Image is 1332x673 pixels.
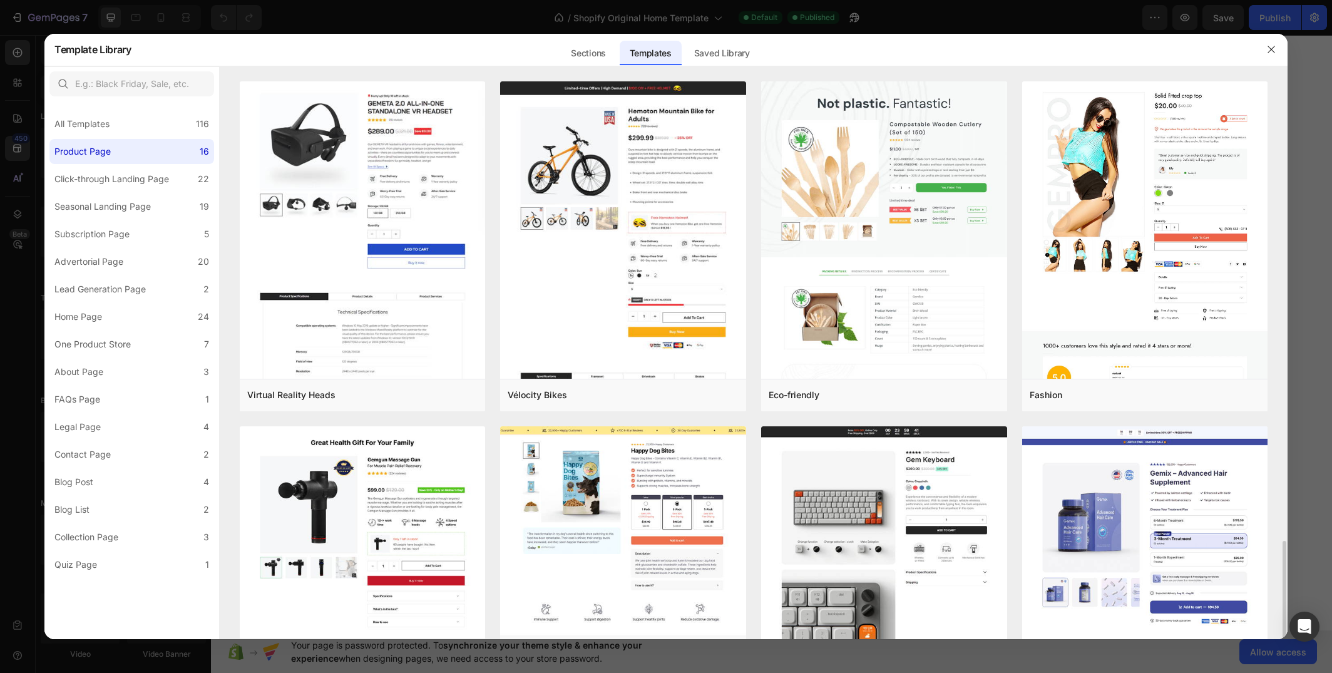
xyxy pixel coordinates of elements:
[54,419,101,434] div: Legal Page
[204,227,209,242] div: 5
[54,475,93,490] div: Blog Post
[203,502,209,517] div: 2
[247,388,336,403] div: Virtual Reality Heads
[54,447,111,462] div: Contact Page
[1289,612,1319,642] div: Open Intercom Messenger
[198,254,209,269] div: 20
[49,71,214,96] input: E.g.: Black Friday, Sale, etc.
[54,172,169,187] div: Click-through Landing Page
[200,199,209,214] div: 19
[561,41,615,66] div: Sections
[684,41,760,66] div: Saved Library
[54,502,90,517] div: Blog List
[54,282,146,297] div: Lead Generation Page
[54,309,102,324] div: Home Page
[54,254,123,269] div: Advertorial Page
[54,33,131,66] h2: Template Library
[203,475,209,490] div: 4
[198,172,209,187] div: 22
[203,282,209,297] div: 2
[205,557,209,572] div: 1
[205,392,209,407] div: 1
[54,392,100,407] div: FAQs Page
[203,447,209,462] div: 2
[203,364,209,379] div: 3
[620,41,682,66] div: Templates
[54,227,130,242] div: Subscription Page
[203,419,209,434] div: 4
[54,364,103,379] div: About Page
[769,388,819,403] div: Eco-friendly
[196,116,209,131] div: 116
[204,337,209,352] div: 7
[198,309,209,324] div: 24
[54,557,97,572] div: Quiz Page
[203,530,209,545] div: 3
[54,199,151,214] div: Seasonal Landing Page
[1030,388,1062,403] div: Fashion
[54,116,110,131] div: All Templates
[54,530,118,545] div: Collection Page
[54,337,131,352] div: One Product Store
[54,144,111,159] div: Product Page
[200,144,209,159] div: 16
[508,388,567,403] div: Vélocity Bikes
